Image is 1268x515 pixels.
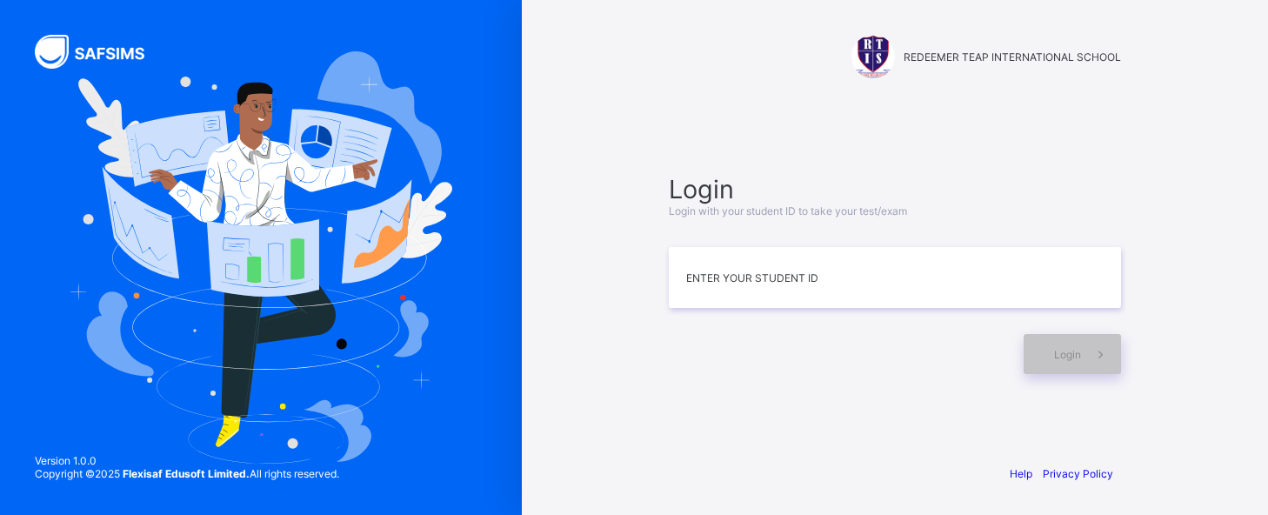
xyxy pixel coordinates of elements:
[1043,467,1113,480] a: Privacy Policy
[35,454,339,467] span: Version 1.0.0
[1010,467,1032,480] a: Help
[1054,348,1081,361] span: Login
[35,467,339,480] span: Copyright © 2025 All rights reserved.
[904,50,1121,64] span: REDEEMER TEAP INTERNATIONAL SCHOOL
[123,467,250,480] strong: Flexisaf Edusoft Limited.
[35,35,165,69] img: SAFSIMS Logo
[70,51,452,464] img: Hero Image
[669,174,1121,204] span: Login
[669,204,907,217] span: Login with your student ID to take your test/exam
